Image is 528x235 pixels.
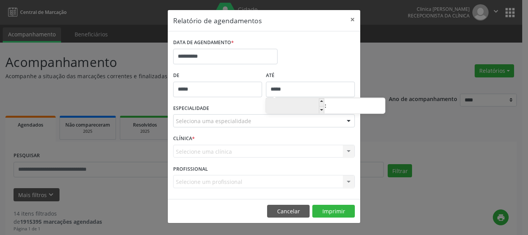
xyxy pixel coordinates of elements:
[324,98,327,113] span: :
[173,163,208,175] label: PROFISSIONAL
[312,205,355,218] button: Imprimir
[173,15,262,26] h5: Relatório de agendamentos
[173,103,209,115] label: ESPECIALIDADE
[176,117,251,125] span: Seleciona uma especialidade
[266,70,355,82] label: ATÉ
[173,70,262,82] label: De
[173,133,195,145] label: CLÍNICA
[327,99,385,114] input: Minute
[173,37,234,49] label: DATA DE AGENDAMENTO
[266,99,324,114] input: Hour
[267,205,310,218] button: Cancelar
[345,10,360,29] button: Close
